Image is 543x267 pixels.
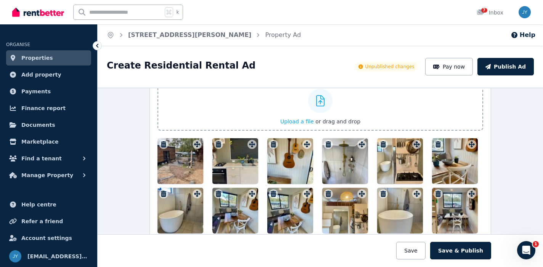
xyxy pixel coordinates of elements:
[21,70,61,79] span: Add property
[6,84,91,99] a: Payments
[21,53,53,62] span: Properties
[21,171,73,180] span: Manage Property
[533,241,539,247] span: 1
[21,217,63,226] span: Refer a friend
[21,200,56,209] span: Help centre
[365,64,414,70] span: Unpublished changes
[27,252,88,261] span: [EMAIL_ADDRESS][DOMAIN_NAME]
[6,42,30,47] span: ORGANISE
[6,50,91,66] a: Properties
[6,230,91,246] a: Account settings
[517,241,535,259] iframe: Intercom live chat
[481,8,487,13] span: 7
[128,31,251,38] a: [STREET_ADDRESS][PERSON_NAME]
[6,101,91,116] a: Finance report
[6,197,91,212] a: Help centre
[176,9,179,15] span: k
[107,59,255,72] h1: Create Residential Rental Ad
[21,233,72,243] span: Account settings
[21,137,58,146] span: Marketplace
[425,58,473,75] button: Pay now
[6,168,91,183] button: Manage Property
[21,120,55,130] span: Documents
[9,250,21,262] img: jyefisher5@gmail.com
[21,154,62,163] span: Find a tenant
[6,134,91,149] a: Marketplace
[98,24,310,46] nav: Breadcrumb
[477,58,534,75] button: Publish Ad
[21,104,66,113] span: Finance report
[6,151,91,166] button: Find a tenant
[519,6,531,18] img: jyefisher5@gmail.com
[6,214,91,229] a: Refer a friend
[477,9,503,16] div: Inbox
[6,117,91,133] a: Documents
[430,242,491,259] button: Save & Publish
[511,30,535,40] button: Help
[21,87,51,96] span: Payments
[396,242,425,259] button: Save
[6,67,91,82] a: Add property
[280,118,360,125] button: Upload a file or drag and drop
[265,31,301,38] a: Property Ad
[315,118,360,125] span: or drag and drop
[12,6,64,18] img: RentBetter
[280,118,314,125] span: Upload a file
